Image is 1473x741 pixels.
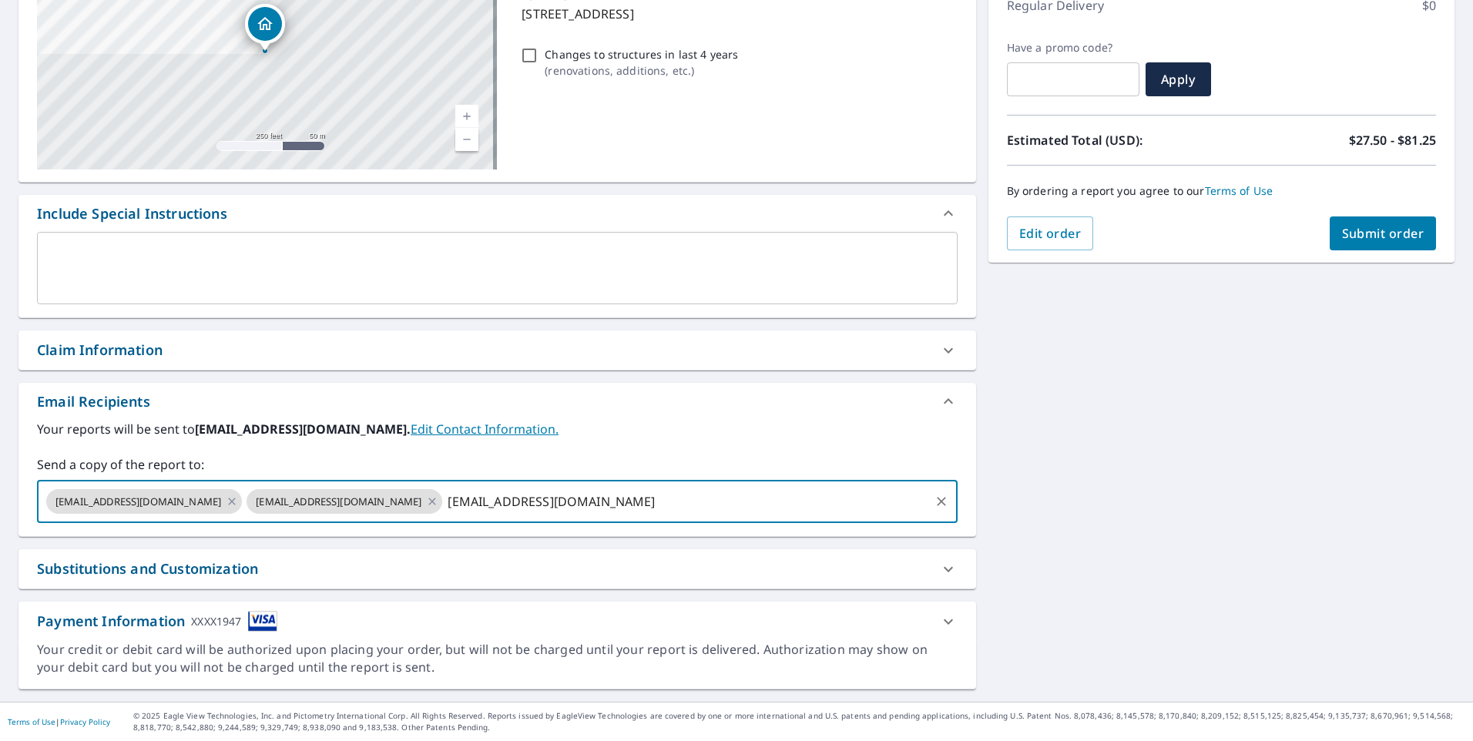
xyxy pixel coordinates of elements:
div: Payment InformationXXXX1947cardImage [18,602,976,641]
span: Submit order [1342,225,1424,242]
button: Edit order [1007,216,1094,250]
div: Include Special Instructions [18,195,976,232]
p: Estimated Total (USD): [1007,131,1222,149]
div: Substitutions and Customization [37,558,258,579]
div: Your credit or debit card will be authorized upon placing your order, but will not be charged unt... [37,641,958,676]
p: By ordering a report you agree to our [1007,184,1436,198]
a: Current Level 17, Zoom In [455,105,478,128]
span: [EMAIL_ADDRESS][DOMAIN_NAME] [247,495,431,509]
div: Dropped pin, building 1, Residential property, 3011 N 6th St Harrisburg, PA 17110 [245,4,285,52]
span: Apply [1158,71,1199,88]
div: XXXX1947 [191,611,241,632]
p: $27.50 - $81.25 [1349,131,1436,149]
span: [EMAIL_ADDRESS][DOMAIN_NAME] [46,495,230,509]
button: Clear [931,491,952,512]
p: Changes to structures in last 4 years [545,46,738,62]
a: Terms of Use [8,716,55,727]
button: Apply [1146,62,1211,96]
div: Claim Information [18,330,976,370]
div: [EMAIL_ADDRESS][DOMAIN_NAME] [247,489,442,514]
b: [EMAIL_ADDRESS][DOMAIN_NAME]. [195,421,411,438]
div: Substitutions and Customization [18,549,976,588]
label: Send a copy of the report to: [37,455,958,474]
div: [EMAIL_ADDRESS][DOMAIN_NAME] [46,489,242,514]
a: Terms of Use [1205,183,1273,198]
p: ( renovations, additions, etc. ) [545,62,738,79]
div: Payment Information [37,611,277,632]
p: © 2025 Eagle View Technologies, Inc. and Pictometry International Corp. All Rights Reserved. Repo... [133,710,1465,733]
div: Include Special Instructions [37,203,227,224]
label: Your reports will be sent to [37,420,958,438]
a: Privacy Policy [60,716,110,727]
div: Claim Information [37,340,163,360]
span: Edit order [1019,225,1082,242]
a: EditContactInfo [411,421,559,438]
img: cardImage [248,611,277,632]
label: Have a promo code? [1007,41,1139,55]
p: [STREET_ADDRESS] [522,5,951,23]
a: Current Level 17, Zoom Out [455,128,478,151]
div: Email Recipients [18,383,976,420]
div: Email Recipients [37,391,150,412]
button: Submit order [1330,216,1437,250]
p: | [8,717,110,726]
